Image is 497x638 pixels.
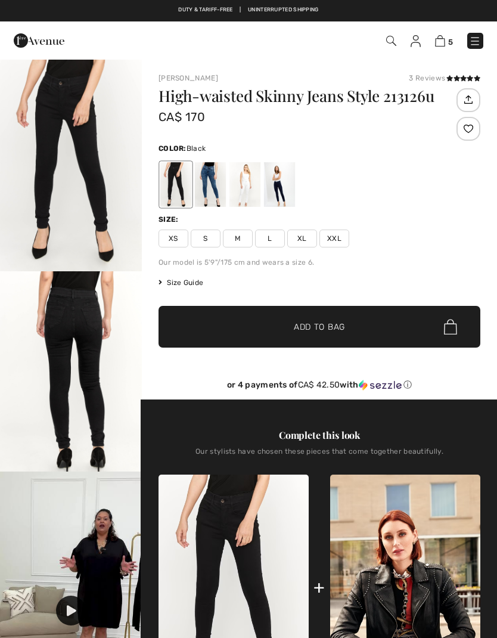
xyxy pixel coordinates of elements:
[159,380,480,395] div: or 4 payments ofCA$ 42.50withSezzle Click to learn more about Sezzle
[444,319,457,335] img: Bag.svg
[319,230,349,247] span: XXL
[187,144,206,153] span: Black
[448,38,453,47] span: 5
[159,257,480,268] div: Our model is 5'9"/175 cm and wears a size 6.
[159,447,480,465] div: Our stylists have chosen these pieces that come together beautifully.
[298,380,340,390] span: CA$ 42.50
[411,35,421,47] img: My Info
[435,35,445,47] img: Shopping Bag
[435,33,453,48] a: 5
[409,73,480,83] div: 3 Reviews
[14,29,64,52] img: 1ère Avenue
[159,144,187,153] span: Color:
[255,230,285,247] span: L
[386,36,396,46] img: Search
[159,110,205,124] span: CA$ 170
[159,74,218,82] a: [PERSON_NAME]
[264,162,295,207] div: Navy
[359,380,402,391] img: Sezzle
[469,35,481,47] img: Menu
[159,214,181,225] div: Size:
[287,230,317,247] span: XL
[159,428,480,442] div: Complete this look
[223,230,253,247] span: M
[14,34,64,45] a: 1ère Avenue
[159,306,480,348] button: Add to Bag
[160,162,191,207] div: Black
[313,574,325,601] div: +
[191,230,220,247] span: S
[159,380,480,391] div: or 4 payments of with
[159,88,453,104] h1: High-waisted Skinny Jeans Style 213126u
[229,162,260,207] div: White
[195,162,226,207] div: Dark blue
[294,321,345,333] span: Add to Bag
[458,89,478,110] img: Share
[159,230,188,247] span: XS
[159,277,203,288] span: Size Guide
